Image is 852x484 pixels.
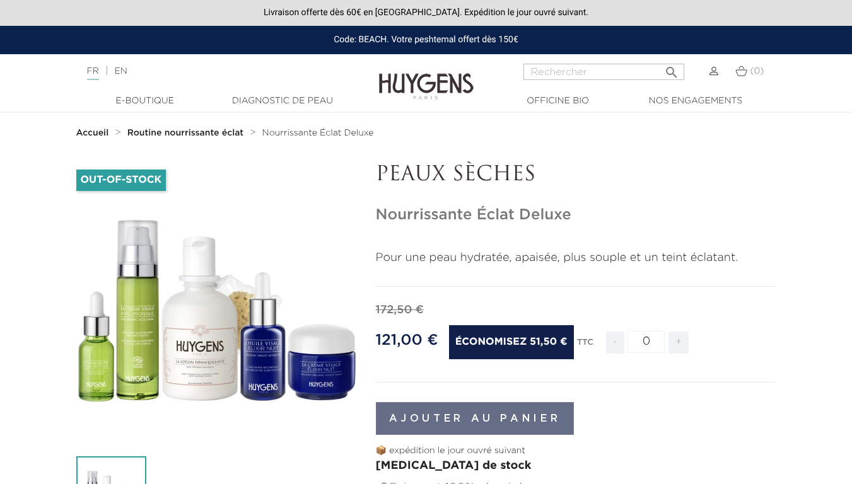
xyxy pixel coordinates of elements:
[668,331,689,354] span: +
[633,95,759,108] a: Nos engagements
[750,67,764,76] span: (0)
[127,128,247,138] a: Routine nourrissante éclat
[376,304,424,316] span: 172,50 €
[262,128,374,138] a: Nourrissante Éclat Deluxe
[664,61,679,76] i: 
[376,460,532,471] span: [MEDICAL_DATA] de stock
[76,128,112,138] a: Accueil
[376,250,776,267] p: Pour une peau hydratée, apaisée, plus souple et un teint éclatant.
[495,95,621,108] a: Officine Bio
[523,64,684,80] input: Rechercher
[449,325,574,359] span: Économisez 51,50 €
[376,444,776,458] p: 📦 expédition le jour ouvré suivant
[376,333,438,348] span: 121,00 €
[219,95,346,108] a: Diagnostic de peau
[127,129,243,137] strong: Routine nourrissante éclat
[379,53,474,101] img: Huygens
[577,329,593,363] div: TTC
[627,331,665,353] input: Quantité
[660,60,683,77] button: 
[262,129,374,137] span: Nourrissante Éclat Deluxe
[376,206,776,224] h1: Nourrissante Éclat Deluxe
[82,95,208,108] a: E-Boutique
[81,64,346,79] div: |
[376,402,575,435] button: Ajouter au panier
[606,331,624,354] span: -
[87,67,99,80] a: FR
[76,129,109,137] strong: Accueil
[114,67,127,76] a: EN
[376,163,776,187] p: PEAUX SÈCHES
[76,170,166,191] li: Out-of-Stock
